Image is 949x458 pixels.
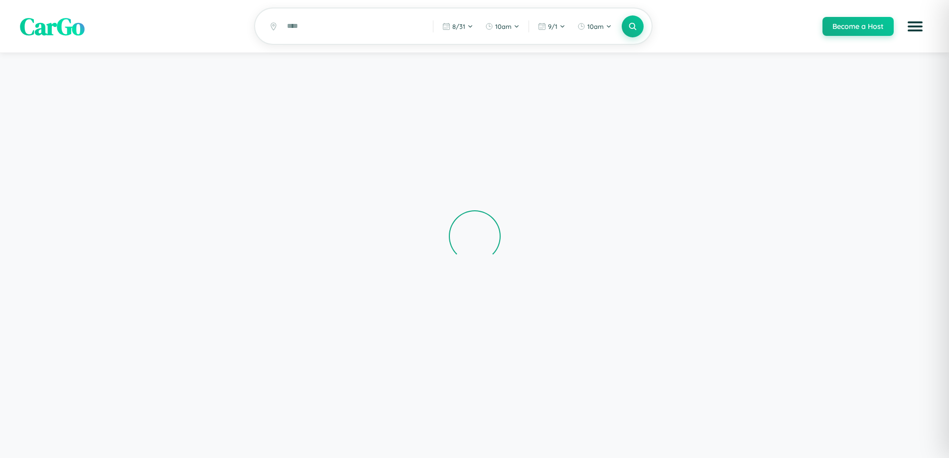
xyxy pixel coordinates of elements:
[533,18,570,34] button: 9/1
[572,18,617,34] button: 10am
[587,22,604,30] span: 10am
[437,18,478,34] button: 8/31
[480,18,525,34] button: 10am
[452,22,465,30] span: 8 / 31
[822,17,894,36] button: Become a Host
[548,22,557,30] span: 9 / 1
[901,12,929,40] button: Open menu
[495,22,512,30] span: 10am
[20,10,85,43] span: CarGo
